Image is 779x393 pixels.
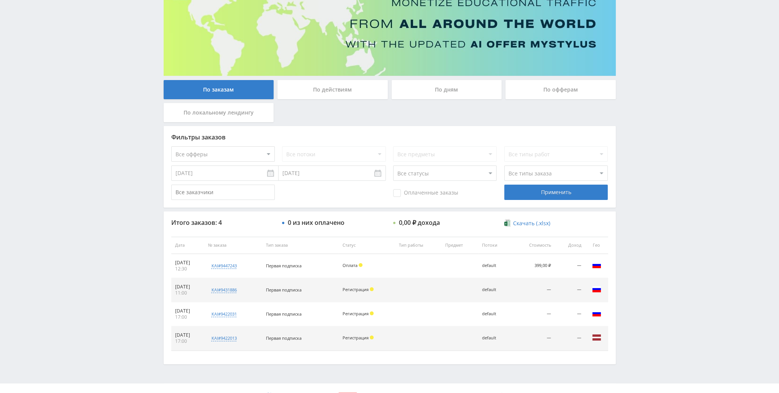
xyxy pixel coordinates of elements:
img: rus.png [592,285,601,294]
td: — [555,326,585,350]
div: По действиям [277,80,388,99]
span: Холд [370,287,374,291]
div: [DATE] [175,332,200,338]
div: 17:00 [175,314,200,320]
span: Первая подписка [266,263,302,269]
span: Первая подписка [266,335,302,341]
span: Первая подписка [266,287,302,293]
input: Все заказчики [171,185,275,200]
div: kai#9447243 [211,263,236,269]
td: — [555,302,585,326]
th: № заказа [204,237,262,254]
th: Потоки [478,237,512,254]
th: Гео [585,237,608,254]
td: — [512,302,555,326]
div: 0 из них оплачено [288,219,344,226]
th: Статус [339,237,395,254]
div: Итого заказов: 4 [171,219,275,226]
th: Тип заказа [262,237,339,254]
span: Регистрация [343,335,369,341]
td: — [512,326,555,350]
div: Применить [504,185,608,200]
th: Дата [171,237,204,254]
div: kai#9422031 [211,311,236,317]
th: Доход [555,237,585,254]
div: default [482,263,508,268]
img: lva.png [592,333,601,342]
td: — [512,278,555,302]
a: Скачать (.xlsx) [504,219,550,227]
div: kai#9422013 [211,335,236,341]
th: Стоимость [512,237,555,254]
span: Первая подписка [266,311,302,317]
td: — [555,254,585,278]
span: Холд [370,336,374,339]
div: default [482,311,508,316]
img: rus.png [592,309,601,318]
div: [DATE] [175,260,200,266]
div: default [482,336,508,341]
th: Тип работы [395,237,441,254]
th: Предмет [441,237,478,254]
div: Фильтры заказов [171,134,608,141]
td: — [555,278,585,302]
td: 399,00 ₽ [512,254,555,278]
span: Оплата [343,262,358,268]
span: Регистрация [343,287,369,292]
div: kai#9431886 [211,287,236,293]
img: xlsx [504,219,511,227]
span: Холд [359,263,362,267]
div: 12:30 [175,266,200,272]
div: 17:00 [175,338,200,344]
div: [DATE] [175,308,200,314]
div: По дням [392,80,502,99]
div: По заказам [164,80,274,99]
div: По офферам [505,80,616,99]
img: rus.png [592,260,601,270]
div: default [482,287,508,292]
div: 0,00 ₽ дохода [399,219,440,226]
span: Оплаченные заказы [393,189,458,197]
span: Холд [370,311,374,315]
div: 11:00 [175,290,200,296]
span: Скачать (.xlsx) [513,220,550,226]
span: Регистрация [343,311,369,316]
div: [DATE] [175,284,200,290]
div: По локальному лендингу [164,103,274,122]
